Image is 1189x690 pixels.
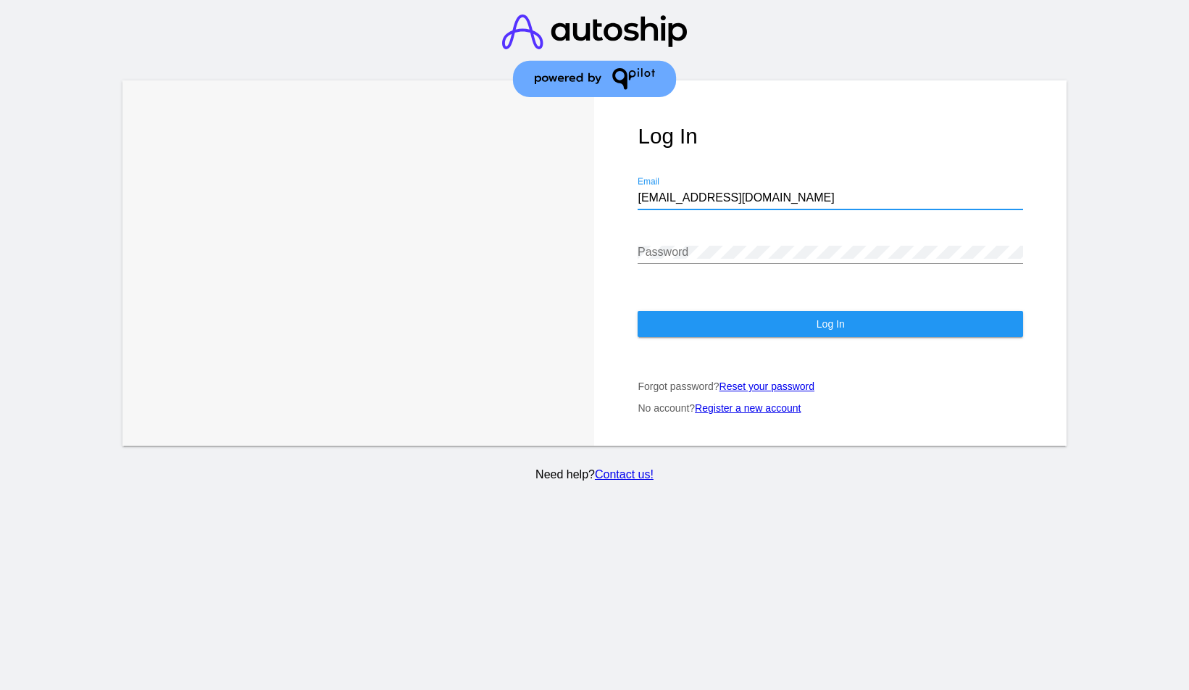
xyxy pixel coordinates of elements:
[695,402,801,414] a: Register a new account
[638,381,1023,392] p: Forgot password?
[638,402,1023,414] p: No account?
[120,468,1069,481] p: Need help?
[638,124,1023,149] h1: Log In
[638,311,1023,337] button: Log In
[817,318,845,330] span: Log In
[595,468,654,481] a: Contact us!
[638,191,1023,204] input: Email
[719,381,815,392] a: Reset your password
